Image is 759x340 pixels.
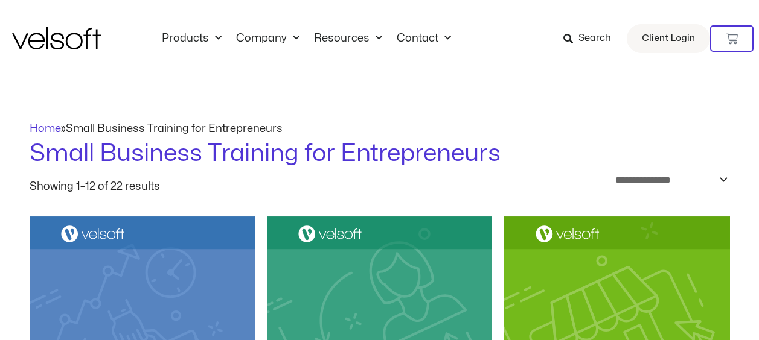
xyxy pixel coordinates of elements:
img: Velsoft Training Materials [12,27,101,49]
a: ResourcesMenu Toggle [307,32,389,45]
span: Search [578,31,611,46]
span: » [30,124,283,134]
a: CompanyMenu Toggle [229,32,307,45]
a: Client Login [627,24,710,53]
a: ContactMenu Toggle [389,32,458,45]
a: Home [30,124,61,134]
select: Shop order [607,171,730,189]
a: Search [563,28,620,49]
span: Client Login [642,31,695,46]
a: ProductsMenu Toggle [155,32,229,45]
nav: Menu [155,32,458,45]
h1: Small Business Training for Entrepreneurs [30,137,730,171]
p: Showing 1–12 of 22 results [30,181,160,192]
span: Small Business Training for Entrepreneurs [66,124,283,134]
